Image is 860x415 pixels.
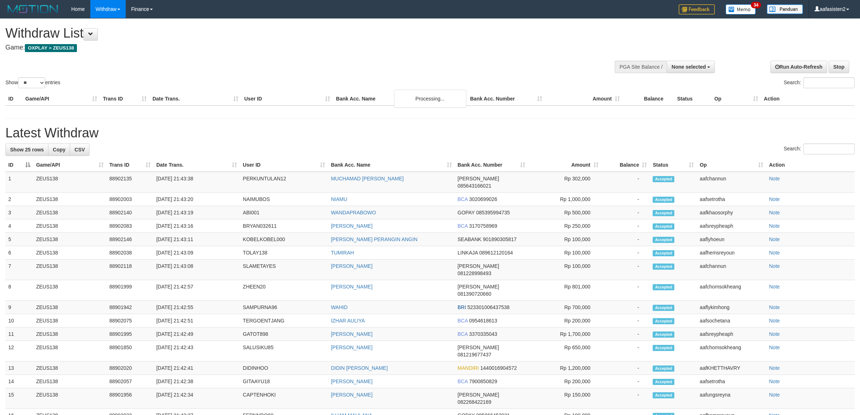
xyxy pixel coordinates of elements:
[22,92,100,106] th: Game/API
[803,144,855,154] input: Search:
[240,361,328,375] td: DIDINHOO
[653,264,674,270] span: Accepted
[469,223,497,229] span: Copy 3170758969 to clipboard
[328,158,455,172] th: Bank Acc. Name: activate to sort column ascending
[458,318,468,324] span: BCA
[5,77,60,88] label: Show entries
[33,206,107,219] td: ZEUS138
[528,260,601,280] td: Rp 100,000
[601,280,650,301] td: -
[458,196,468,202] span: BCA
[653,250,674,256] span: Accepted
[70,144,90,156] a: CSV
[697,233,766,246] td: aaflyhoeun
[829,61,849,73] a: Stop
[528,233,601,246] td: Rp 100,000
[601,328,650,341] td: -
[697,388,766,409] td: aafungsreyna
[653,197,674,203] span: Accepted
[528,206,601,219] td: Rp 500,000
[769,345,780,350] a: Note
[769,210,780,215] a: Note
[5,193,33,206] td: 2
[154,388,240,409] td: [DATE] 21:42:34
[469,331,497,337] span: Copy 3370335043 to clipboard
[331,250,354,256] a: TUMIRAH
[697,375,766,388] td: aafsetrotha
[601,361,650,375] td: -
[107,375,154,388] td: 88902057
[33,375,107,388] td: ZEUS138
[154,233,240,246] td: [DATE] 21:43:11
[458,365,479,371] span: MANDIRI
[458,392,499,398] span: [PERSON_NAME]
[674,92,712,106] th: Status
[545,92,623,106] th: Amount
[33,361,107,375] td: ZEUS138
[528,375,601,388] td: Rp 200,000
[769,223,780,229] a: Note
[107,341,154,361] td: 88901850
[528,301,601,314] td: Rp 700,000
[458,378,468,384] span: BCA
[697,361,766,375] td: aafKHETTHAVRY
[5,375,33,388] td: 14
[107,280,154,301] td: 88901999
[458,284,499,290] span: [PERSON_NAME]
[33,301,107,314] td: ZEUS138
[770,61,827,73] a: Run Auto-Refresh
[769,236,780,242] a: Note
[751,2,761,8] span: 34
[458,345,499,350] span: [PERSON_NAME]
[528,193,601,206] td: Rp 1,000,000
[769,304,780,310] a: Note
[154,246,240,260] td: [DATE] 21:43:09
[528,328,601,341] td: Rp 1,700,000
[33,193,107,206] td: ZEUS138
[769,176,780,181] a: Note
[650,158,697,172] th: Status: activate to sort column ascending
[469,318,497,324] span: Copy 0954618613 to clipboard
[33,246,107,260] td: ZEUS138
[653,284,674,290] span: Accepted
[394,90,466,108] div: Processing...
[5,328,33,341] td: 11
[33,314,107,328] td: ZEUS138
[331,365,388,371] a: DIDIN [PERSON_NAME]
[458,331,468,337] span: BCA
[601,172,650,193] td: -
[455,158,528,172] th: Bank Acc. Number: activate to sort column ascending
[331,392,372,398] a: [PERSON_NAME]
[458,291,491,297] span: Copy 081390720660 to clipboard
[653,210,674,216] span: Accepted
[5,158,33,172] th: ID: activate to sort column descending
[150,92,241,106] th: Date Trans.
[458,223,468,229] span: BCA
[784,144,855,154] label: Search:
[697,219,766,233] td: aafsreypheaph
[331,345,372,350] a: [PERSON_NAME]
[601,301,650,314] td: -
[528,314,601,328] td: Rp 200,000
[769,196,780,202] a: Note
[769,284,780,290] a: Note
[5,301,33,314] td: 9
[528,219,601,233] td: Rp 250,000
[697,301,766,314] td: aaflykimhong
[697,280,766,301] td: aafchomsokheang
[18,77,45,88] select: Showentries
[154,314,240,328] td: [DATE] 21:42:51
[769,318,780,324] a: Note
[5,44,566,51] h4: Game:
[761,92,855,106] th: Action
[107,260,154,280] td: 88902118
[5,126,855,140] h1: Latest Withdraw
[107,233,154,246] td: 88902146
[33,172,107,193] td: ZEUS138
[107,328,154,341] td: 88901995
[33,280,107,301] td: ZEUS138
[240,328,328,341] td: GATOT898
[33,233,107,246] td: ZEUS138
[697,260,766,280] td: aafchannun
[667,61,715,73] button: None selected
